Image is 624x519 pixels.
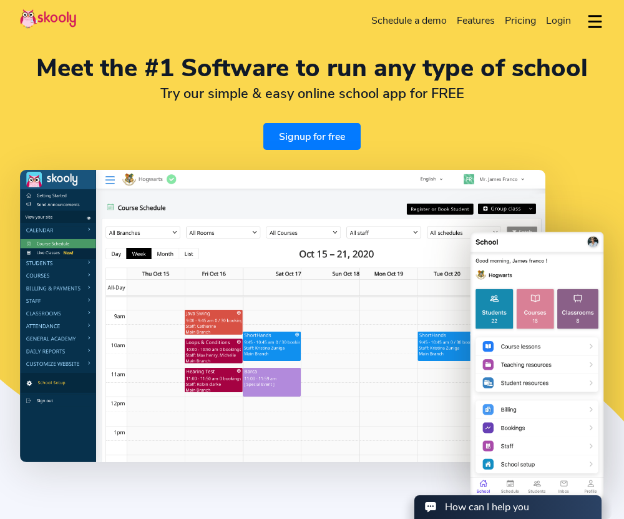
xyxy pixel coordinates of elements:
img: Skooly [20,9,76,29]
a: Pricing [500,11,541,31]
h2: Try our simple & easy online school app for FREE [20,84,604,103]
button: dropdown menu [586,7,604,36]
h1: Meet the #1 Software to run any type of school [20,55,604,81]
a: Login [541,11,576,31]
a: Features [452,11,500,31]
span: Pricing [505,14,536,27]
img: Meet the #1 Software to run any type of school - Mobile [470,230,604,500]
img: Meet the #1 Software to run any type of school - Desktop [20,170,545,462]
a: Schedule a demo [366,11,452,31]
span: Login [546,14,571,27]
a: Signup for free [263,123,361,150]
